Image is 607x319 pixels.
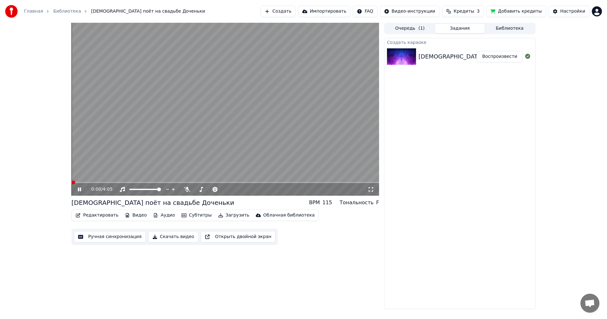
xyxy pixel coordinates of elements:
[91,186,101,193] span: 0:00
[122,211,150,220] button: Видео
[103,186,113,193] span: 4:05
[340,199,373,206] div: Тональность
[385,24,435,33] button: Очередь
[549,6,589,17] button: Настройки
[418,25,425,32] span: ( 1 )
[5,5,18,18] img: youka
[24,8,205,15] nav: breadcrumb
[485,24,535,33] button: Библиотека
[419,52,567,61] div: [DEMOGRAPHIC_DATA] поёт на свадьбе Доченьки.
[486,6,546,17] button: Добавить кредиты
[298,6,351,17] button: Импортировать
[560,8,585,15] div: Настройки
[477,8,480,15] span: 3
[91,8,205,15] span: [DEMOGRAPHIC_DATA] поёт на свадьбе Доченьки
[179,211,214,220] button: Субтитры
[353,6,377,17] button: FAQ
[73,211,121,220] button: Редактировать
[216,211,252,220] button: Загрузить
[477,51,523,62] button: Воспроизвести
[24,8,43,15] a: Главная
[384,38,535,46] div: Создать караоке
[150,211,177,220] button: Аудио
[380,6,439,17] button: Видео-инструкции
[263,212,315,218] div: Облачная библиотека
[71,198,234,207] div: [DEMOGRAPHIC_DATA] поёт на свадьбе Доченьки
[442,6,484,17] button: Кредиты3
[309,199,320,206] div: BPM
[376,199,379,206] div: F
[74,231,146,242] button: Ручная синхронизация
[91,186,107,193] div: /
[261,6,295,17] button: Создать
[322,199,332,206] div: 115
[201,231,275,242] button: Открыть двойной экран
[148,231,199,242] button: Скачать видео
[580,294,599,313] a: Открытый чат
[53,8,81,15] a: Библиотека
[435,24,485,33] button: Задания
[454,8,474,15] span: Кредиты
